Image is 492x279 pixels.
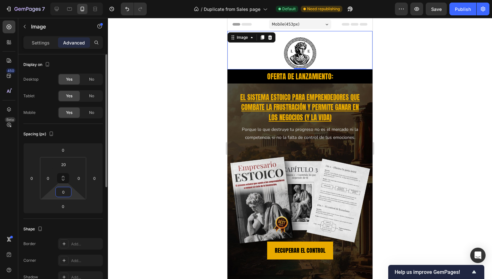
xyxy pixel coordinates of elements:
div: Desktop [23,76,38,82]
div: Display on [23,60,51,69]
input: 20px [57,160,70,169]
p: Image [31,23,86,30]
input: 0px [43,173,53,183]
div: Tablet [23,93,35,99]
div: Border [23,241,36,247]
span: Yes [66,110,72,116]
span: No [89,93,94,99]
p: Settings [32,39,50,46]
div: Publish [455,6,471,12]
button: Publish [449,3,476,15]
p: 7 [42,5,45,13]
div: Shape [23,225,44,234]
span: Yes [66,93,72,99]
span: / [201,6,202,12]
button: Show survey - Help us improve GemPages! [395,268,478,276]
span: Duplicate from Sales page [204,6,260,12]
p: Advanced [63,39,85,46]
div: Add... [71,241,101,247]
button: Save [426,3,447,15]
span: Save [431,6,442,12]
div: Mobile [23,110,36,116]
iframe: Design area [227,18,373,279]
input: 0px [57,187,70,197]
div: Corner [23,258,36,263]
button: 7 [3,3,48,15]
div: Spacing (px) [23,130,55,139]
span: No [89,76,94,82]
input: 0px [74,173,84,183]
div: Beta [5,117,15,122]
div: Undo/Redo [121,3,147,15]
input: 0 [90,173,99,183]
div: 450 [6,68,15,73]
input: 0 [57,145,70,155]
div: Add... [71,258,101,264]
span: No [89,110,94,116]
input: 0 [57,202,70,211]
span: Yes [66,76,72,82]
input: 0 [27,173,37,183]
span: Need republishing [307,6,340,12]
span: Help us improve GemPages! [395,269,470,275]
div: Open Intercom Messenger [470,248,486,263]
span: Default [282,6,296,12]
